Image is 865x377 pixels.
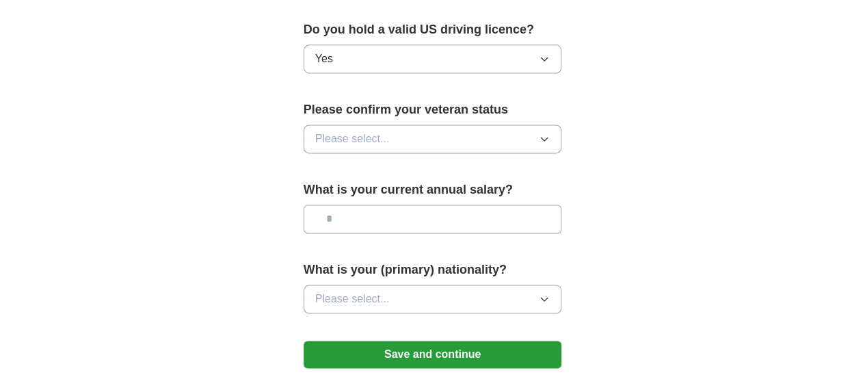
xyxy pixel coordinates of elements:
button: Please select... [304,125,562,153]
label: Please confirm your veteran status [304,101,562,119]
label: Do you hold a valid US driving licence? [304,21,562,39]
label: What is your (primary) nationality? [304,261,562,279]
span: Please select... [315,131,390,147]
label: What is your current annual salary? [304,181,562,199]
button: Save and continue [304,341,562,368]
button: Please select... [304,285,562,313]
span: Please select... [315,291,390,307]
span: Yes [315,51,333,67]
button: Yes [304,44,562,73]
